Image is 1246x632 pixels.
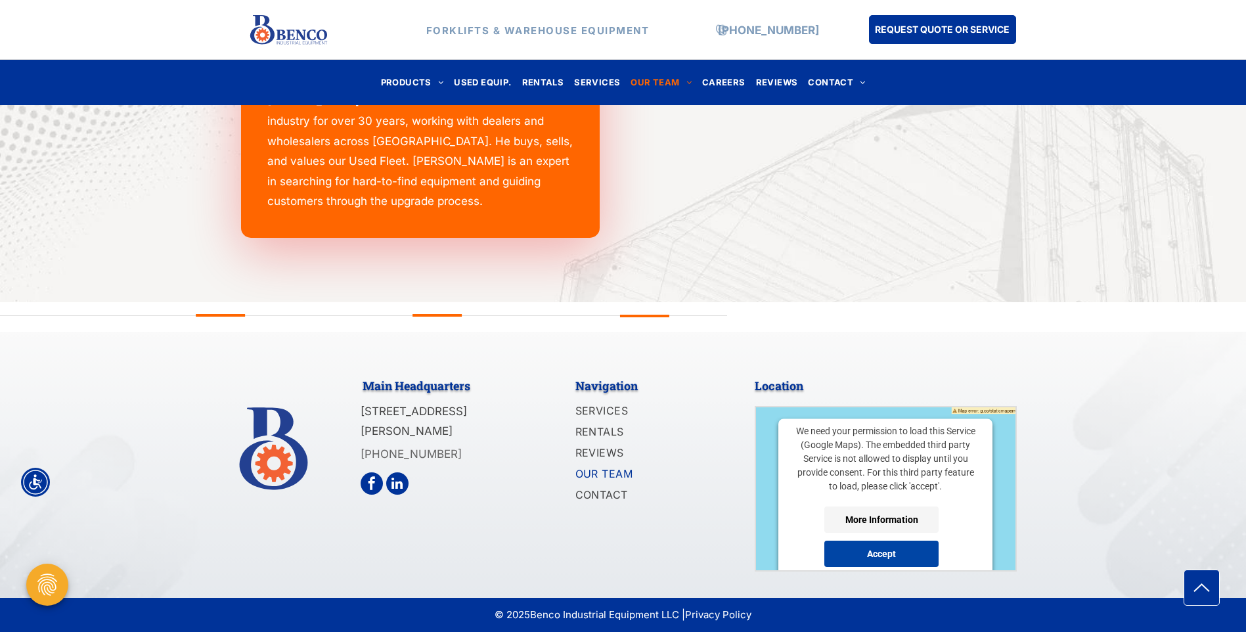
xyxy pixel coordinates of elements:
[869,15,1016,44] a: REQUEST QUOTE OR SERVICE
[803,74,870,91] a: CONTACT
[361,405,467,438] span: [STREET_ADDRESS][PERSON_NAME]
[569,74,625,91] a: SERVICES
[575,464,717,485] a: OUR TEAM
[575,485,717,507] a: CONTACT
[824,506,939,532] button: More Information
[751,74,803,91] a: REVIEWS
[718,23,819,36] a: [PHONE_NUMBER]
[376,74,449,91] a: PRODUCTS
[824,540,939,566] button: Accept
[575,443,717,464] a: REVIEWS
[530,608,751,621] span: Benco Industrial Equipment LLC |
[386,472,409,495] a: linkedin
[426,24,650,36] strong: FORKLIFTS & WAREHOUSE EQUIPMENT
[361,472,383,495] a: facebook
[517,74,569,91] a: RENTALS
[495,608,530,623] span: © 2025
[575,422,717,443] a: RENTALS
[575,401,717,422] a: SERVICES
[363,378,470,394] span: Main Headquarters
[625,74,697,91] a: OUR TEAM
[755,378,803,394] span: Location
[575,378,638,394] span: Navigation
[449,74,516,91] a: USED EQUIP.
[794,424,977,493] p: We need your permission to load this Service (Google Maps). The embedded third party Service is n...
[361,447,462,461] a: [PHONE_NUMBER]
[875,17,1010,41] span: REQUEST QUOTE OR SERVICE
[697,74,751,91] a: CAREERS
[685,608,751,621] a: Privacy Policy
[21,468,50,497] div: Accessibility Menu
[756,407,1016,618] img: Google maps preview image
